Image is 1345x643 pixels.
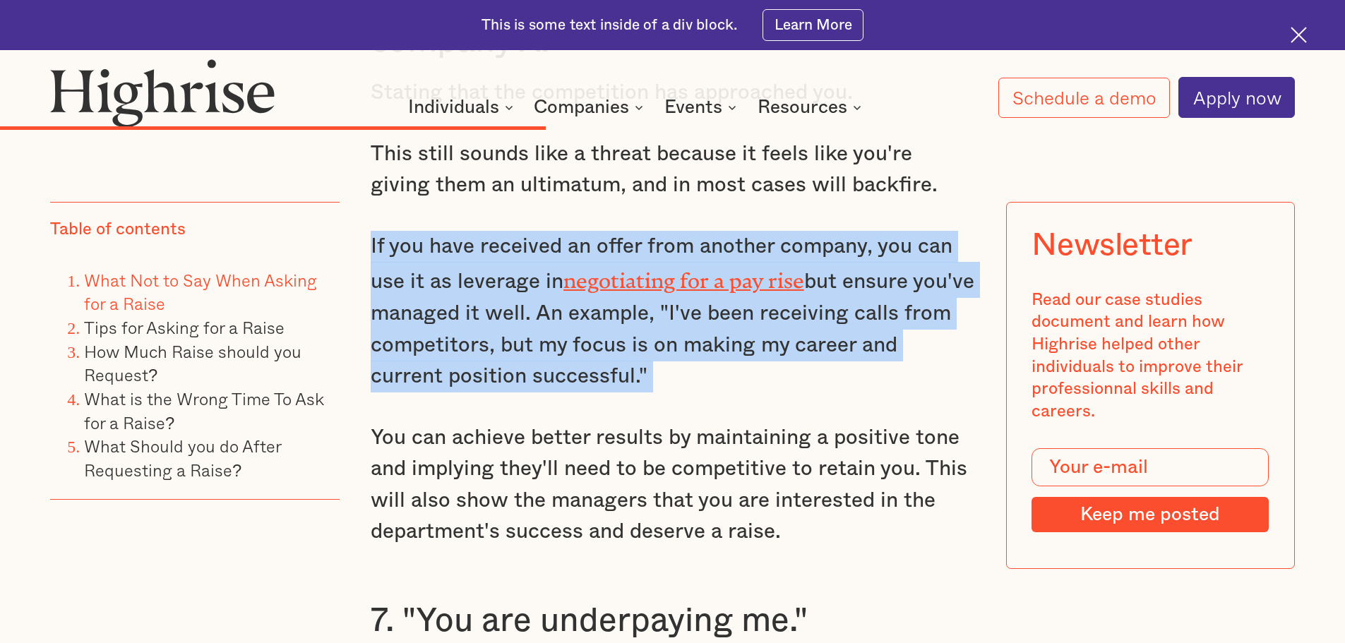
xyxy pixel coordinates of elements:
div: Newsletter [1032,227,1192,264]
p: If you have received an offer from another company, you can use it as leverage in but ensure you'... [371,231,975,392]
div: Individuals [408,99,518,116]
p: You can achieve better results by maintaining a positive tone and implying they'll need to be com... [371,422,975,548]
div: Resources [758,99,866,116]
a: What Should you do After Requesting a Raise? [84,433,281,483]
a: negotiating for a pay rise [563,269,804,282]
form: Modal Form [1032,449,1269,532]
div: Read our case studies document and learn how Highrise helped other individuals to improve their p... [1032,289,1269,423]
img: Cross icon [1291,27,1307,43]
h3: 7. "You are underpaying me." [371,600,975,642]
div: Resources [758,99,847,116]
div: Companies [534,99,629,116]
p: This still sounds like a threat because it feels like you're giving them an ultimatum, and in mos... [371,138,975,201]
div: Events [664,99,741,116]
a: Learn More [763,9,863,41]
a: How Much Raise should you Request? [84,338,301,388]
div: This is some text inside of a div block. [482,16,737,35]
a: Tips for Asking for a Raise [84,314,285,340]
div: Table of contents [50,220,186,242]
a: What Not to Say When Asking for a Raise [84,267,317,317]
div: Companies [534,99,647,116]
a: What is the Wrong Time To Ask for a Raise? [84,385,324,435]
input: Your e-mail [1032,449,1269,487]
a: Schedule a demo [998,78,1171,118]
img: Highrise logo [50,59,275,126]
div: Individuals [408,99,499,116]
a: Apply now [1178,77,1295,118]
input: Keep me posted [1032,497,1269,532]
div: Events [664,99,722,116]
